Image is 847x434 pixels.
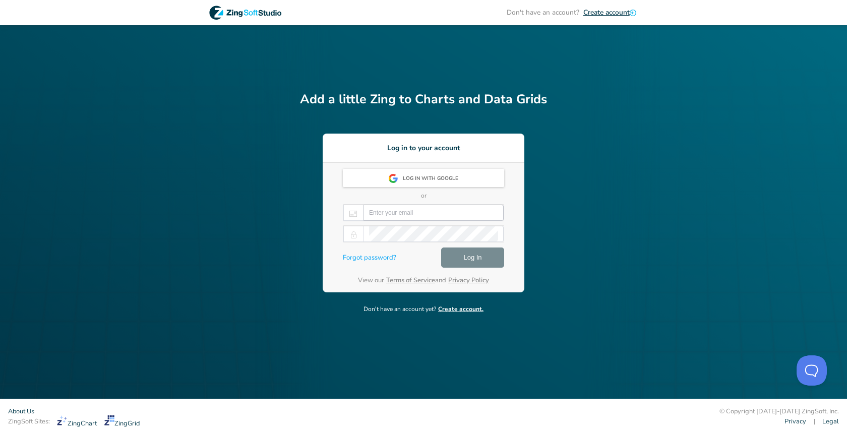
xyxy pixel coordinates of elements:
[8,417,50,426] span: ZingSoft Sites:
[57,415,97,428] a: ZingChart
[369,205,498,220] input: Enter your email
[343,191,504,200] p: or
[386,276,435,285] a: Terms of Service
[822,417,839,426] a: Legal
[448,276,489,285] a: Privacy Policy
[438,305,483,313] span: Create account.
[8,407,34,416] a: About Us
[300,90,547,109] h2: Add a little Zing to Charts and Data Grids
[403,170,464,188] div: Log in with Google
[583,8,630,17] span: Create account
[364,304,483,314] p: Don't have an account yet?
[814,417,815,426] span: |
[343,253,396,263] a: Forgot password?
[463,252,481,264] span: Log In
[323,143,524,153] h3: Log in to your account
[719,407,839,417] div: © Copyright [DATE]-[DATE] ZingSoft, Inc.
[797,355,827,386] iframe: Toggle Customer Support
[343,276,504,286] p: View our and
[104,415,140,428] a: ZingGrid
[784,417,806,426] a: Privacy
[441,247,504,268] button: Log In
